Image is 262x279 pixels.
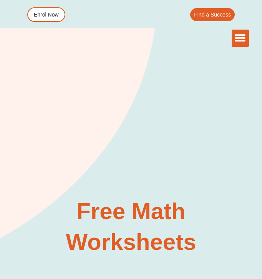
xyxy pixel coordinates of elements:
[194,12,231,17] span: Find a Success
[232,30,249,47] div: Menu Toggle
[190,8,235,21] a: Find a Success
[27,7,65,22] a: Enrol Now
[13,196,249,257] h2: Free Math Worksheets
[34,12,59,17] span: Enrol Now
